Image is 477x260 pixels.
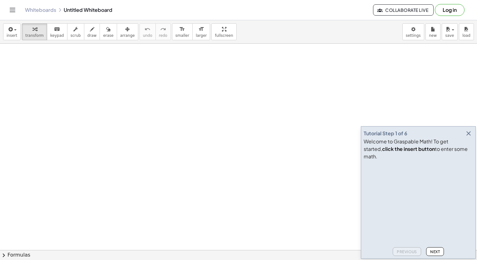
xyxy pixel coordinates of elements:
button: erase [100,23,117,40]
button: format_sizesmaller [172,23,193,40]
button: draw [84,23,100,40]
button: load [459,23,474,40]
span: redo [159,33,167,38]
div: Tutorial Step 1 of 6 [364,130,407,137]
span: draw [87,33,97,38]
i: format_size [179,26,185,33]
span: load [462,33,470,38]
span: transform [25,33,44,38]
span: keypad [50,33,64,38]
button: transform [22,23,47,40]
span: arrange [120,33,135,38]
button: redoredo [155,23,171,40]
button: undoundo [140,23,156,40]
span: larger [196,33,207,38]
span: Collaborate Live [378,7,428,13]
button: new [425,23,440,40]
span: undo [143,33,152,38]
b: click the insert button [382,146,435,152]
button: settings [402,23,424,40]
span: save [445,33,454,38]
span: erase [103,33,113,38]
i: redo [160,26,166,33]
button: fullscreen [211,23,236,40]
button: keyboardkeypad [47,23,67,40]
span: new [429,33,437,38]
span: fullscreen [215,33,233,38]
i: undo [145,26,150,33]
span: insert [7,33,17,38]
span: smaller [175,33,189,38]
button: format_sizelarger [192,23,210,40]
button: Log in [435,4,465,16]
span: settings [406,33,421,38]
button: arrange [117,23,138,40]
a: Whiteboards [25,7,56,13]
span: scrub [71,33,81,38]
button: Next [426,247,444,256]
button: Collaborate Live [373,4,434,16]
div: Welcome to Graspable Math! To get started, to enter some math. [364,138,473,160]
button: save [442,23,458,40]
button: insert [3,23,21,40]
i: keyboard [54,26,60,33]
i: format_size [198,26,204,33]
button: scrub [67,23,84,40]
button: Toggle navigation [7,5,17,15]
span: Next [430,249,440,254]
